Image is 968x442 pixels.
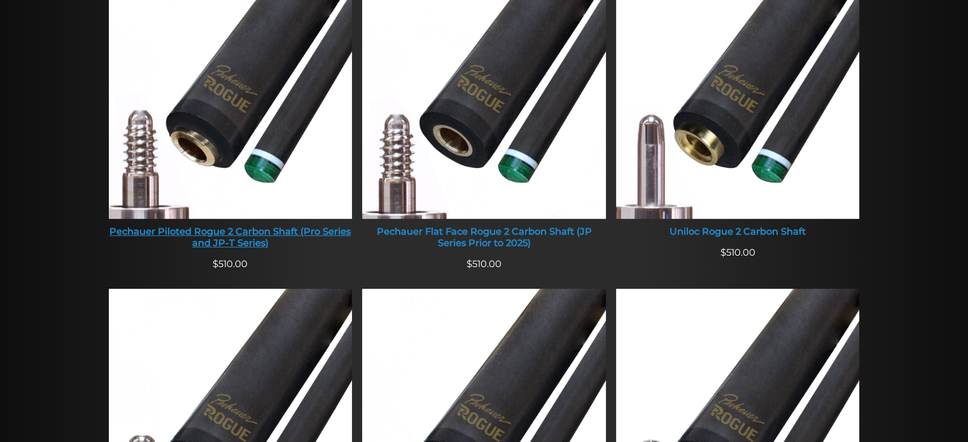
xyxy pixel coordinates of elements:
[720,247,726,258] span: $
[213,258,248,270] span: 510.00
[466,258,472,270] span: $
[213,258,218,270] span: $
[720,247,755,258] span: 510.00
[109,226,353,249] div: Pechauer Piloted Rogue 2 Carbon Shaft (Pro Series and JP-T Series)
[466,258,502,270] span: 510.00
[616,226,860,238] div: Uniloc Rogue 2 Carbon Shaft
[362,226,606,249] div: Pechauer Flat Face Rogue 2 Carbon Shaft (JP Series Prior to 2025)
